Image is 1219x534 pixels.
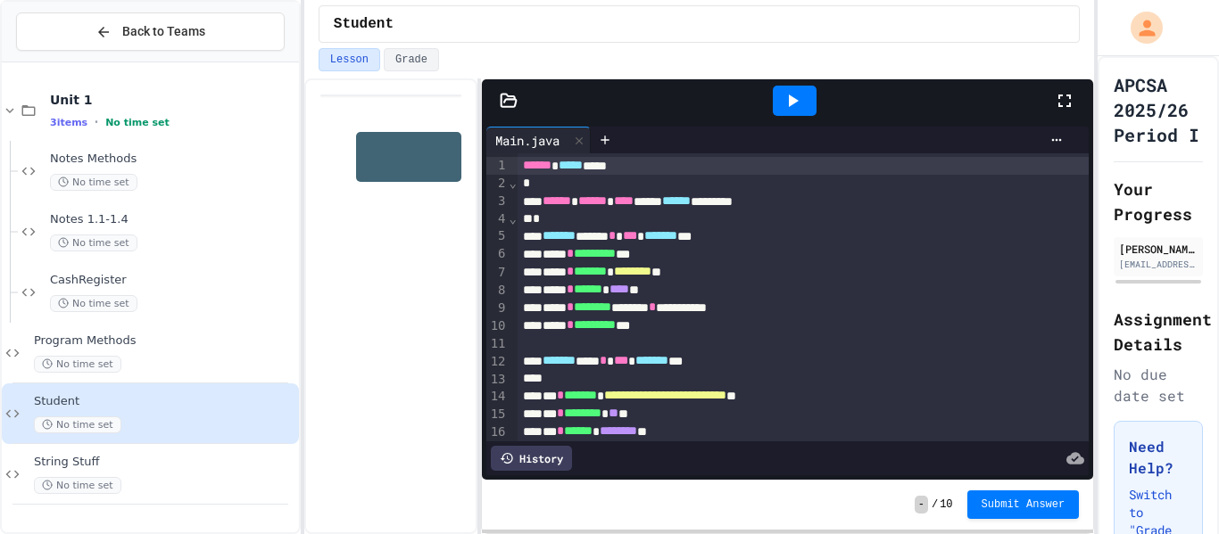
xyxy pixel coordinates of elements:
div: 5 [486,227,509,245]
span: No time set [50,234,137,251]
div: 15 [486,406,509,423]
span: CashRegister [50,273,295,288]
span: Fold line [509,211,518,226]
span: 10 [940,497,952,512]
div: 3 [486,193,509,210]
div: 1 [486,157,509,175]
h1: APCSA 2025/26 Period I [1114,72,1203,147]
span: String Stuff [34,455,295,470]
div: 12 [486,353,509,371]
span: Student [334,13,394,35]
div: 7 [486,264,509,282]
div: 8 [486,282,509,300]
span: • [95,115,98,129]
span: Program Methods [34,333,295,349]
h2: Your Progress [1114,177,1203,226]
div: 16 [486,423,509,441]
span: No time set [34,416,121,433]
div: 6 [486,245,509,263]
div: 13 [486,371,509,389]
div: 4 [486,210,509,228]
span: 3 items [50,117,87,128]
div: My Account [1112,7,1167,48]
button: Lesson [319,48,380,71]
span: No time set [50,295,137,312]
span: Unit 1 [50,92,295,108]
div: Main.java [486,131,568,150]
span: Student [34,394,295,409]
span: Notes 1.1-1.4 [50,212,295,227]
span: No time set [34,356,121,373]
div: 2 [486,175,509,193]
span: Notes Methods [50,152,295,167]
div: 9 [486,300,509,317]
span: Fold line [509,176,518,190]
div: 10 [486,317,509,335]
span: Submit Answer [982,497,1066,512]
span: / [932,497,938,512]
span: Back to Teams [122,22,205,41]
div: 11 [486,335,509,353]
button: Grade [384,48,439,71]
span: - [915,496,928,513]
span: No time set [50,174,137,191]
div: Main.java [486,127,591,153]
div: [PERSON_NAME] [1119,241,1198,257]
span: No time set [34,477,121,494]
h2: Assignment Details [1114,307,1203,357]
button: Back to Teams [16,12,285,51]
h3: Need Help? [1129,436,1188,479]
div: No due date set [1114,364,1203,407]
div: [EMAIL_ADDRESS][DOMAIN_NAME] [1119,258,1198,271]
button: Submit Answer [967,490,1080,519]
div: 14 [486,388,509,406]
div: History [491,446,572,471]
span: No time set [105,117,170,128]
